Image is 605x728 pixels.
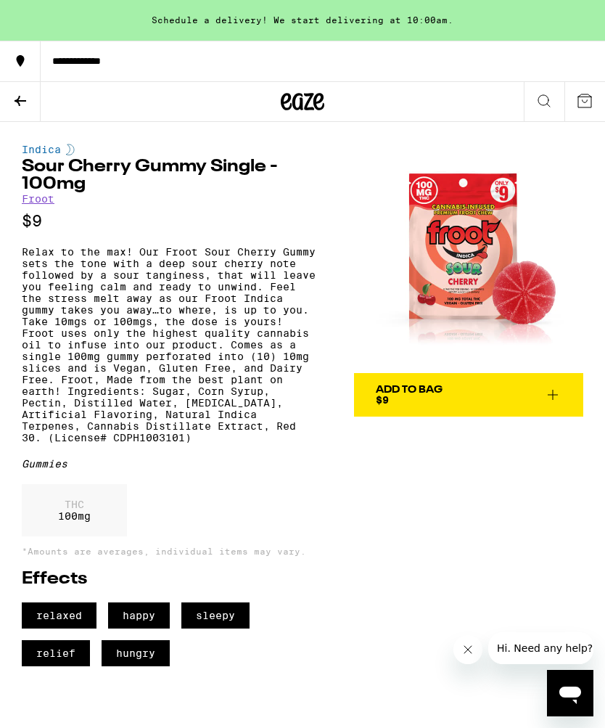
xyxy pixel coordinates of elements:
img: Froot - Sour Cherry Gummy Single - 100mg [354,144,583,373]
iframe: Button to launch messaging window [547,670,593,716]
div: Gummies [22,458,318,470]
h2: Effects [22,570,318,588]
div: 100 mg [22,484,127,536]
iframe: Message from company [488,632,593,664]
span: hungry [102,640,170,666]
span: relief [22,640,90,666]
h1: Sour Cherry Gummy Single - 100mg [22,158,318,193]
button: Add To Bag$9 [354,373,583,417]
span: sleepy [181,602,250,629]
p: Relax to the max! Our Froot Sour Cherry Gummy sets the tone with a deep sour cherry note followed... [22,246,318,443]
span: $9 [376,394,389,406]
img: indicaColor.svg [66,144,75,155]
span: relaxed [22,602,96,629]
div: Indica [22,144,318,155]
div: Add To Bag [376,385,443,395]
p: THC [58,499,91,510]
iframe: Close message [453,635,482,664]
a: Froot [22,193,54,205]
p: *Amounts are averages, individual items may vary. [22,547,318,556]
span: happy [108,602,170,629]
p: $9 [22,212,318,230]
